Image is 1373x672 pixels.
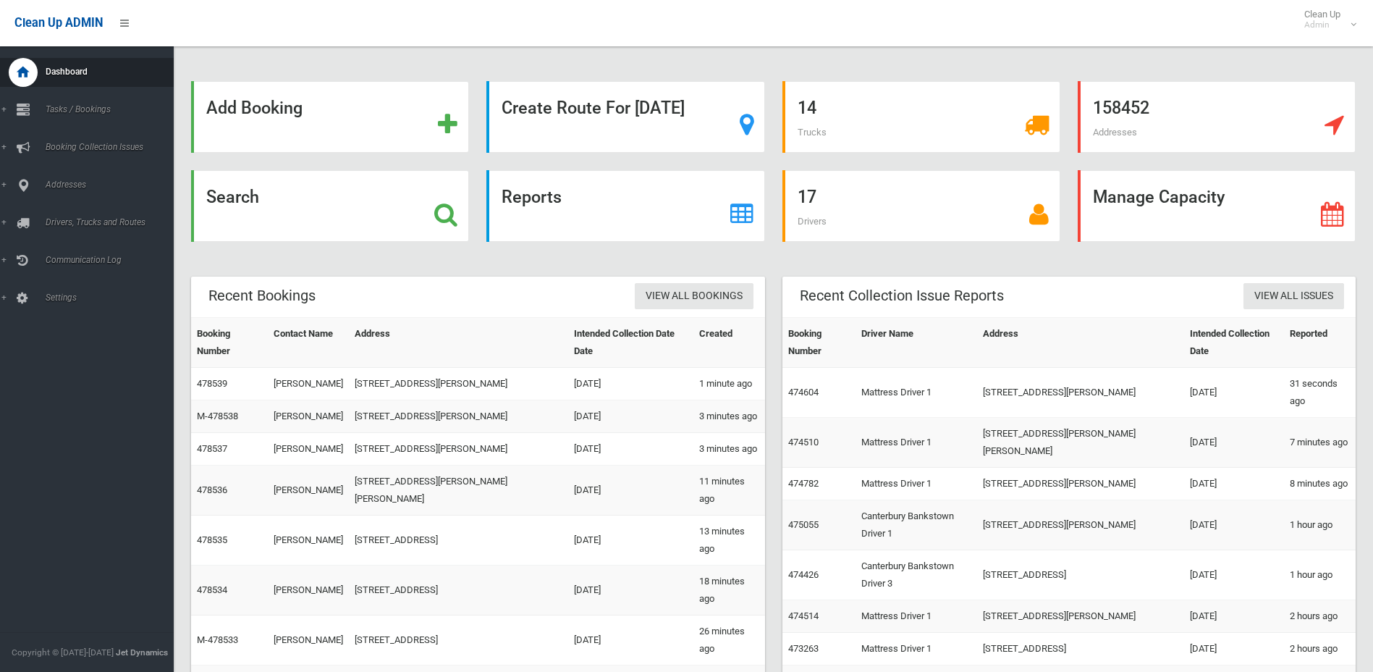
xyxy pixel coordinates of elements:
[568,400,693,433] td: [DATE]
[977,368,1183,418] td: [STREET_ADDRESS][PERSON_NAME]
[502,187,562,207] strong: Reports
[268,516,349,566] td: [PERSON_NAME]
[568,368,693,400] td: [DATE]
[268,466,349,516] td: [PERSON_NAME]
[788,610,819,621] a: 474514
[1284,318,1356,368] th: Reported
[1284,500,1356,550] td: 1 hour ago
[349,466,568,516] td: [STREET_ADDRESS][PERSON_NAME][PERSON_NAME]
[782,170,1060,242] a: 17 Drivers
[349,433,568,466] td: [STREET_ADDRESS][PERSON_NAME]
[486,81,764,153] a: Create Route For [DATE]
[1284,418,1356,468] td: 7 minutes ago
[486,170,764,242] a: Reports
[788,519,819,530] a: 475055
[1284,600,1356,633] td: 2 hours ago
[191,282,333,310] header: Recent Bookings
[856,633,977,665] td: Mattress Driver 1
[1078,170,1356,242] a: Manage Capacity
[693,400,765,433] td: 3 minutes ago
[116,647,168,658] strong: Jet Dynamics
[41,255,185,265] span: Communication Log
[568,433,693,466] td: [DATE]
[1243,283,1344,310] a: View All Issues
[856,500,977,550] td: Canterbury Bankstown Driver 1
[977,550,1183,600] td: [STREET_ADDRESS]
[197,378,227,389] a: 478539
[788,437,819,448] a: 474510
[197,534,227,545] a: 478535
[268,400,349,433] td: [PERSON_NAME]
[14,16,103,30] span: Clean Up ADMIN
[197,634,238,645] a: M-478533
[206,98,303,118] strong: Add Booking
[1093,187,1225,207] strong: Manage Capacity
[41,180,185,190] span: Addresses
[782,318,856,368] th: Booking Number
[1184,500,1285,550] td: [DATE]
[268,433,349,466] td: [PERSON_NAME]
[349,318,568,368] th: Address
[977,500,1183,550] td: [STREET_ADDRESS][PERSON_NAME]
[977,468,1183,500] td: [STREET_ADDRESS][PERSON_NAME]
[41,217,185,227] span: Drivers, Trucks and Routes
[1284,550,1356,600] td: 1 hour ago
[1284,468,1356,500] td: 8 minutes ago
[568,566,693,616] td: [DATE]
[1184,468,1285,500] td: [DATE]
[568,616,693,665] td: [DATE]
[977,633,1183,665] td: [STREET_ADDRESS]
[197,584,227,595] a: 478534
[1184,368,1285,418] td: [DATE]
[788,643,819,654] a: 473263
[191,318,268,368] th: Booking Number
[798,216,827,227] span: Drivers
[1284,368,1356,418] td: 31 seconds ago
[349,616,568,665] td: [STREET_ADDRESS]
[856,368,977,418] td: Mattress Driver 1
[693,566,765,616] td: 18 minutes ago
[197,443,227,454] a: 478537
[798,98,816,118] strong: 14
[1093,127,1137,138] span: Addresses
[856,418,977,468] td: Mattress Driver 1
[268,368,349,400] td: [PERSON_NAME]
[788,569,819,580] a: 474426
[191,170,469,242] a: Search
[782,282,1021,310] header: Recent Collection Issue Reports
[268,566,349,616] td: [PERSON_NAME]
[977,318,1183,368] th: Address
[1297,9,1355,30] span: Clean Up
[693,433,765,466] td: 3 minutes ago
[268,318,349,368] th: Contact Name
[693,616,765,665] td: 26 minutes ago
[788,387,819,398] a: 474604
[693,516,765,566] td: 13 minutes ago
[206,187,259,207] strong: Search
[856,600,977,633] td: Mattress Driver 1
[12,647,114,658] span: Copyright © [DATE]-[DATE]
[1184,318,1285,368] th: Intended Collection Date
[1093,98,1149,118] strong: 158452
[568,516,693,566] td: [DATE]
[977,600,1183,633] td: [STREET_ADDRESS][PERSON_NAME]
[1184,418,1285,468] td: [DATE]
[568,466,693,516] td: [DATE]
[191,81,469,153] a: Add Booking
[349,516,568,566] td: [STREET_ADDRESS]
[693,368,765,400] td: 1 minute ago
[197,411,238,421] a: M-478538
[41,67,185,77] span: Dashboard
[693,318,765,368] th: Created
[502,98,685,118] strong: Create Route For [DATE]
[568,318,693,368] th: Intended Collection Date Date
[977,418,1183,468] td: [STREET_ADDRESS][PERSON_NAME][PERSON_NAME]
[268,616,349,665] td: [PERSON_NAME]
[349,566,568,616] td: [STREET_ADDRESS]
[856,550,977,600] td: Canterbury Bankstown Driver 3
[1078,81,1356,153] a: 158452 Addresses
[693,466,765,516] td: 11 minutes ago
[1184,550,1285,600] td: [DATE]
[798,127,827,138] span: Trucks
[349,400,568,433] td: [STREET_ADDRESS][PERSON_NAME]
